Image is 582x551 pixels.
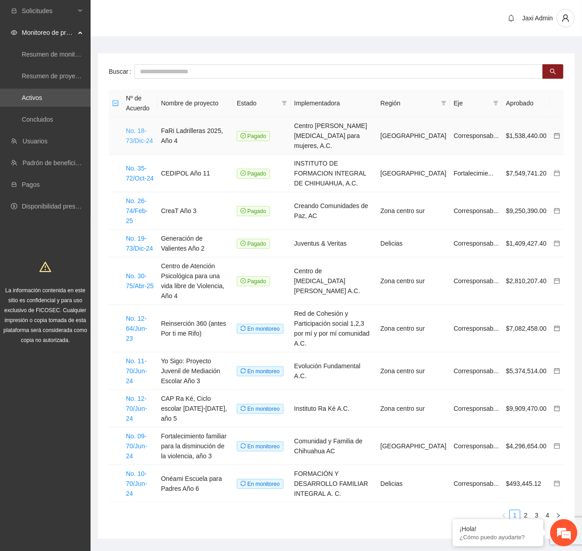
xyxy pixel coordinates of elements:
li: 4 [542,510,553,521]
a: 2 [521,510,531,520]
a: Resumen de proyectos aprobados [22,72,119,80]
a: calendar [554,240,560,247]
td: $493,445.12 [502,465,550,503]
a: Resumen de monitoreo [22,51,88,58]
td: Juventus & Veritas [291,230,377,257]
td: CEDIPOL Año 11 [158,155,233,192]
th: Aprobado [502,90,550,117]
span: filter [441,100,447,106]
button: right [553,510,564,521]
th: Implementadora [291,90,377,117]
span: En monitoreo [237,404,284,414]
span: user [557,14,574,22]
span: minus-square [112,100,119,106]
a: calendar [554,405,560,412]
span: sync [240,326,246,331]
td: Zona centro sur [377,390,450,427]
td: Onéami Escuela para Padres Año 6 [158,465,233,503]
td: [GEOGRAPHIC_DATA] [377,117,450,155]
td: $4,296,654.00 [502,427,550,465]
span: filter [280,96,289,110]
td: Instituto Ra Ké A.C. [291,390,377,427]
span: Corresponsab... [454,277,499,285]
a: calendar [554,132,560,139]
td: Zona centro sur [377,192,450,230]
span: left [501,513,507,518]
span: En monitoreo [237,324,284,334]
span: Pagado [237,131,270,141]
span: Corresponsab... [454,325,499,332]
span: Corresponsab... [454,405,499,412]
td: Zona centro sur [377,352,450,390]
span: check-circle [240,278,246,284]
span: Eje [454,98,490,108]
td: FORMACIÓN Y DESARROLLO FAMILIAR INTEGRAL A. C. [291,465,377,503]
span: En monitoreo [237,442,284,451]
a: calendar [554,325,560,332]
span: Pagado [237,169,270,179]
td: CAP Ra Ké, Ciclo escolar [DATE]-[DATE], año 5 [158,390,233,427]
a: No. 11-70/Jun-24 [126,357,147,385]
td: Zona centro sur [377,257,450,305]
span: bell [505,14,518,22]
span: filter [282,100,287,106]
textarea: Escriba su mensaje y pulse “Intro” [5,247,173,279]
a: No. 30-75/Abr-25 [126,272,154,290]
button: left [499,510,510,521]
span: check-circle [240,133,246,138]
th: Nombre de proyecto [158,90,233,117]
p: ¿Cómo puedo ayudarte? [460,534,537,541]
span: warning [39,261,51,273]
span: calendar [554,133,560,139]
span: Corresponsab... [454,132,499,139]
span: calendar [554,208,560,214]
a: No. 35-72/Oct-24 [126,165,154,182]
a: Concluidos [22,116,53,123]
span: calendar [554,170,560,176]
button: bell [504,11,519,25]
a: calendar [554,207,560,214]
span: eye [11,29,17,36]
td: Zona centro sur [377,305,450,352]
button: search [543,64,563,79]
span: sync [240,481,246,486]
span: filter [493,100,499,106]
span: Pagado [237,239,270,249]
span: Corresponsab... [454,207,499,214]
span: sync [240,443,246,449]
span: En monitoreo [237,479,284,489]
td: Centro [PERSON_NAME] [MEDICAL_DATA] para mujeres, A.C. [291,117,377,155]
div: ¡Hola! [460,525,537,532]
td: [GEOGRAPHIC_DATA] [377,155,450,192]
li: Next Page [553,510,564,521]
td: $2,810,207.40 [502,257,550,305]
a: 4 [543,510,553,520]
td: INSTITUTO DE FORMACION INTEGRAL DE CHIHUAHUA, A.C. [291,155,377,192]
a: Pagos [22,181,40,188]
a: calendar [554,277,560,285]
span: Fortalecimie... [454,170,494,177]
span: Pagado [237,206,270,216]
td: Reinserción 360 (antes Por ti me Rifo) [158,305,233,352]
div: Minimizar ventana de chat en vivo [149,5,170,26]
span: filter [491,96,500,110]
span: calendar [554,480,560,487]
span: search [550,68,556,76]
td: $7,549,741.20 [502,155,550,192]
td: $5,374,514.00 [502,352,550,390]
span: Solicitudes [22,2,75,20]
a: No. 12-70/Jun-24 [126,395,147,422]
span: calendar [554,325,560,332]
a: 3 [532,510,542,520]
a: calendar [554,442,560,450]
td: Creando Comunidades de Paz, AC [291,192,377,230]
span: check-circle [240,241,246,246]
span: Corresponsab... [454,480,499,487]
td: Centro de Atención Psicológica para una vida libre de Violencia, Año 4 [158,257,233,305]
td: Fortalecimiento familiar para la disminución de la violencia, año 3 [158,427,233,465]
a: No. 09-70/Jun-24 [126,432,147,460]
a: No. 26-74/Feb-25 [126,197,148,224]
li: 2 [520,510,531,521]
